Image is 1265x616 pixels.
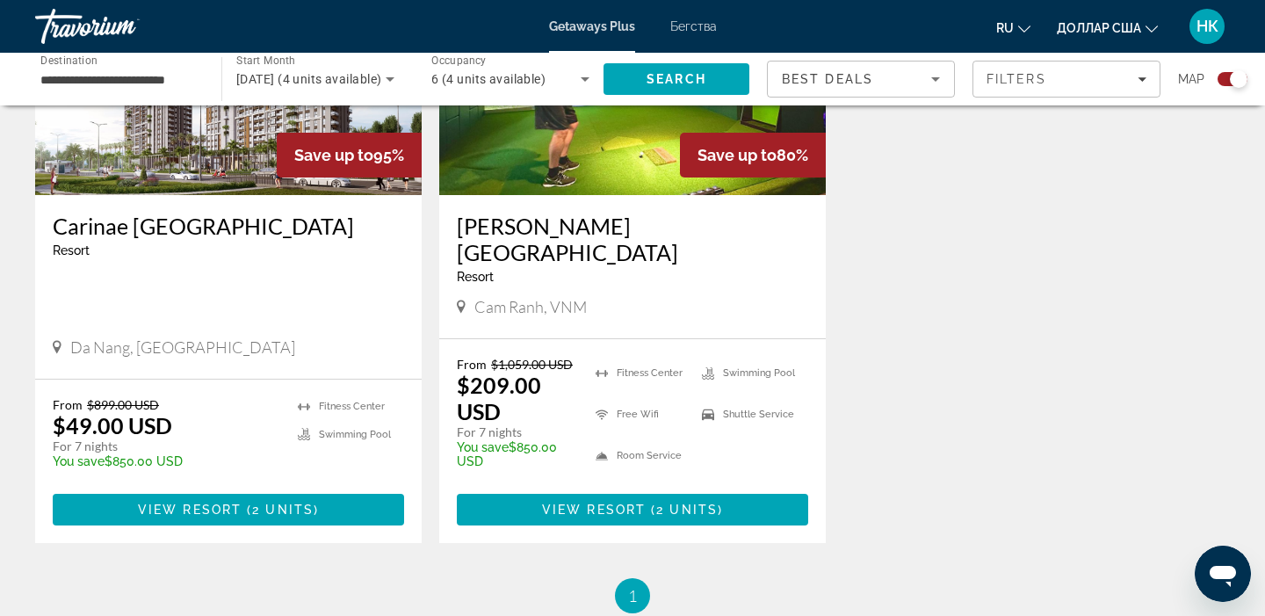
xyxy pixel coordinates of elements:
[53,213,404,239] a: Carinae [GEOGRAPHIC_DATA]
[70,337,295,357] span: Da Nang, [GEOGRAPHIC_DATA]
[457,270,494,284] span: Resort
[972,61,1160,98] button: Filters
[723,367,795,379] span: Swimming Pool
[782,72,873,86] span: Best Deals
[670,19,717,33] a: Бегства
[987,72,1046,86] span: Filters
[87,397,159,412] span: $899.00 USD
[236,54,295,67] span: Start Month
[996,15,1030,40] button: Изменить язык
[1184,8,1230,45] button: Меню пользователя
[646,503,723,517] span: ( )
[40,69,199,91] input: Select destination
[294,146,373,164] span: Save up to
[319,429,391,440] span: Swimming Pool
[319,401,385,412] span: Fitness Center
[723,409,794,420] span: Shuttle Service
[53,243,90,257] span: Resort
[431,54,487,67] span: Occupancy
[617,367,683,379] span: Fitness Center
[617,450,682,461] span: Room Service
[53,397,83,412] span: From
[617,409,659,420] span: Free Wifi
[236,72,381,86] span: [DATE] (4 units available)
[698,146,777,164] span: Save up to
[457,440,578,468] p: $850.00 USD
[457,213,808,265] a: [PERSON_NAME][GEOGRAPHIC_DATA]
[491,357,573,372] span: $1,059.00 USD
[549,19,635,33] a: Getaways Plus
[680,133,826,178] div: 80%
[53,438,280,454] p: For 7 nights
[782,69,940,90] mat-select: Sort by
[53,454,105,468] span: You save
[996,21,1014,35] font: ru
[1178,67,1204,91] span: Map
[656,503,718,517] span: 2 units
[457,424,578,440] p: For 7 nights
[647,72,706,86] span: Search
[242,503,319,517] span: ( )
[474,297,587,316] span: Cam Ranh, VNM
[252,503,314,517] span: 2 units
[1057,15,1158,40] button: Изменить валюту
[40,54,98,66] span: Destination
[542,503,646,517] span: View Resort
[604,63,749,95] button: Search
[457,494,808,525] button: View Resort(2 units)
[431,72,546,86] span: 6 (4 units available)
[277,133,422,178] div: 95%
[35,578,1230,613] nav: Pagination
[457,372,578,424] p: $209.00 USD
[457,440,509,454] span: You save
[457,357,487,372] span: From
[35,4,211,49] a: Травориум
[53,412,172,438] p: $49.00 USD
[138,503,242,517] span: View Resort
[1196,17,1218,35] font: НК
[1195,546,1251,602] iframe: Кнопка запуска окна обмена сообщениями
[53,454,280,468] p: $850.00 USD
[628,586,637,605] span: 1
[53,494,404,525] button: View Resort(2 units)
[1057,21,1141,35] font: доллар США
